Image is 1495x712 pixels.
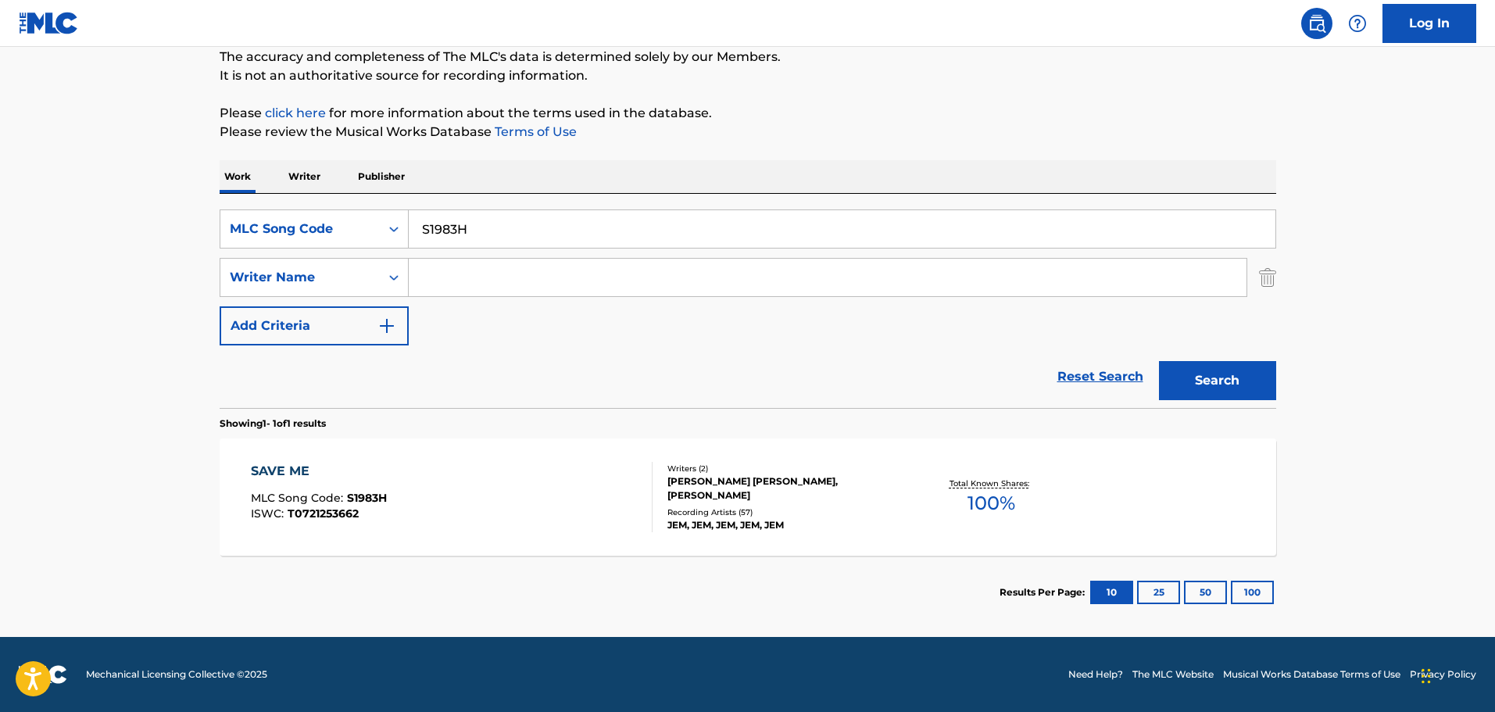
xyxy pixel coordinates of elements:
[1231,581,1274,604] button: 100
[220,209,1276,408] form: Search Form
[220,66,1276,85] p: It is not an authoritative source for recording information.
[1159,361,1276,400] button: Search
[251,506,288,521] span: ISWC :
[220,104,1276,123] p: Please for more information about the terms used in the database.
[220,123,1276,141] p: Please review the Musical Works Database
[1417,637,1495,712] iframe: Chat Widget
[230,268,370,287] div: Writer Name
[1259,258,1276,297] img: Delete Criterion
[1223,667,1400,682] a: Musical Works Database Terms of Use
[19,12,79,34] img: MLC Logo
[667,474,903,503] div: [PERSON_NAME] [PERSON_NAME], [PERSON_NAME]
[265,106,326,120] a: click here
[1382,4,1476,43] a: Log In
[220,48,1276,66] p: The accuracy and completeness of The MLC's data is determined solely by our Members.
[1137,581,1180,604] button: 25
[220,438,1276,556] a: SAVE MEMLC Song Code:S1983HISWC:T0721253662Writers (2)[PERSON_NAME] [PERSON_NAME], [PERSON_NAME]R...
[377,317,396,335] img: 9d2ae6d4665cec9f34b9.svg
[1068,667,1123,682] a: Need Help?
[667,506,903,518] div: Recording Artists ( 57 )
[220,306,409,345] button: Add Criteria
[492,124,577,139] a: Terms of Use
[1307,14,1326,33] img: search
[288,506,359,521] span: T0721253662
[667,518,903,532] div: JEM, JEM, JEM, JEM, JEM
[251,491,347,505] span: MLC Song Code :
[967,489,1015,517] span: 100 %
[220,160,256,193] p: Work
[86,667,267,682] span: Mechanical Licensing Collective © 2025
[251,462,387,481] div: SAVE ME
[1348,14,1367,33] img: help
[1184,581,1227,604] button: 50
[1342,8,1373,39] div: Help
[667,463,903,474] div: Writers ( 2 )
[1410,667,1476,682] a: Privacy Policy
[1050,360,1151,394] a: Reset Search
[950,478,1033,489] p: Total Known Shares:
[220,417,326,431] p: Showing 1 - 1 of 1 results
[1090,581,1133,604] button: 10
[1132,667,1214,682] a: The MLC Website
[230,220,370,238] div: MLC Song Code
[19,665,67,684] img: logo
[353,160,410,193] p: Publisher
[347,491,387,505] span: S1983H
[1301,8,1332,39] a: Public Search
[1000,585,1089,599] p: Results Per Page:
[284,160,325,193] p: Writer
[1422,653,1431,699] div: Drag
